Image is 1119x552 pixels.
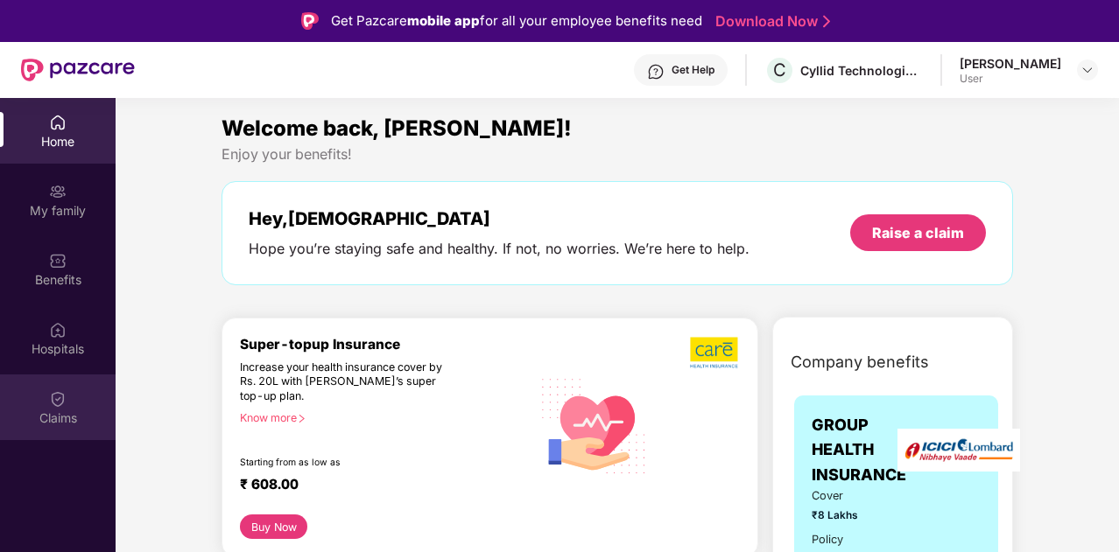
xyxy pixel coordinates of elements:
img: svg+xml;base64,PHN2ZyBpZD0iQ2xhaW0iIHhtbG5zPSJodHRwOi8vd3d3LnczLm9yZy8yMDAwL3N2ZyIgd2lkdGg9IjIwIi... [49,390,67,408]
img: New Pazcare Logo [21,59,135,81]
span: right [297,414,306,423]
img: svg+xml;base64,PHN2ZyBpZD0iRHJvcGRvd24tMzJ4MzIiIHhtbG5zPSJodHRwOi8vd3d3LnczLm9yZy8yMDAwL3N2ZyIgd2... [1080,63,1094,77]
div: Get Pazcare for all your employee benefits need [331,10,702,31]
div: Hey, [DEMOGRAPHIC_DATA] [249,208,750,229]
div: Know more [240,411,521,423]
span: C [773,59,786,80]
a: Download Now [715,12,825,31]
img: insurerLogo [897,429,1020,472]
span: GROUP HEALTH INSURANCE [812,413,906,487]
span: Company benefits [791,350,929,374]
button: Buy Now [240,514,307,539]
div: Cyllid Technologies Private Limited [800,62,923,79]
div: Get Help [672,63,714,77]
div: User [960,72,1061,86]
div: Enjoy your benefits! [222,145,1013,164]
span: ₹8 Lakhs [812,507,876,524]
div: Hope you’re staying safe and healthy. If not, no worries. We’re here to help. [249,240,750,258]
span: Welcome back, [PERSON_NAME]! [222,115,572,141]
img: Logo [301,12,319,30]
div: ₹ 608.00 [240,476,514,497]
img: svg+xml;base64,PHN2ZyB3aWR0aD0iMjAiIGhlaWdodD0iMjAiIHZpZXdCb3g9IjAgMCAyMCAyMCIgZmlsbD0ibm9uZSIgeG... [49,183,67,200]
img: svg+xml;base64,PHN2ZyBpZD0iSGVscC0zMngzMiIgeG1sbnM9Imh0dHA6Ly93d3cudzMub3JnLzIwMDAvc3ZnIiB3aWR0aD... [647,63,665,80]
div: Starting from as low as [240,457,457,469]
div: Super-topup Insurance [240,336,531,353]
img: b5dec4f62d2307b9de63beb79f102df3.png [690,336,740,369]
div: [PERSON_NAME] [960,55,1061,72]
img: svg+xml;base64,PHN2ZyBpZD0iQmVuZWZpdHMiIHhtbG5zPSJodHRwOi8vd3d3LnczLm9yZy8yMDAwL3N2ZyIgd2lkdGg9Ij... [49,252,67,269]
img: svg+xml;base64,PHN2ZyBpZD0iSG9zcGl0YWxzIiB4bWxucz0iaHR0cDovL3d3dy53My5vcmcvMjAwMC9zdmciIHdpZHRoPS... [49,321,67,339]
img: svg+xml;base64,PHN2ZyBpZD0iSG9tZSIgeG1sbnM9Imh0dHA6Ly93d3cudzMub3JnLzIwMDAvc3ZnIiB3aWR0aD0iMjAiIG... [49,114,67,131]
div: Increase your health insurance cover by Rs. 20L with [PERSON_NAME]’s super top-up plan. [240,360,456,404]
img: svg+xml;base64,PHN2ZyB4bWxucz0iaHR0cDovL3d3dy53My5vcmcvMjAwMC9zdmciIHhtbG5zOnhsaW5rPSJodHRwOi8vd3... [531,361,657,488]
img: Stroke [823,12,830,31]
strong: mobile app [407,12,480,29]
span: Cover [812,487,876,505]
div: Raise a claim [872,223,964,242]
